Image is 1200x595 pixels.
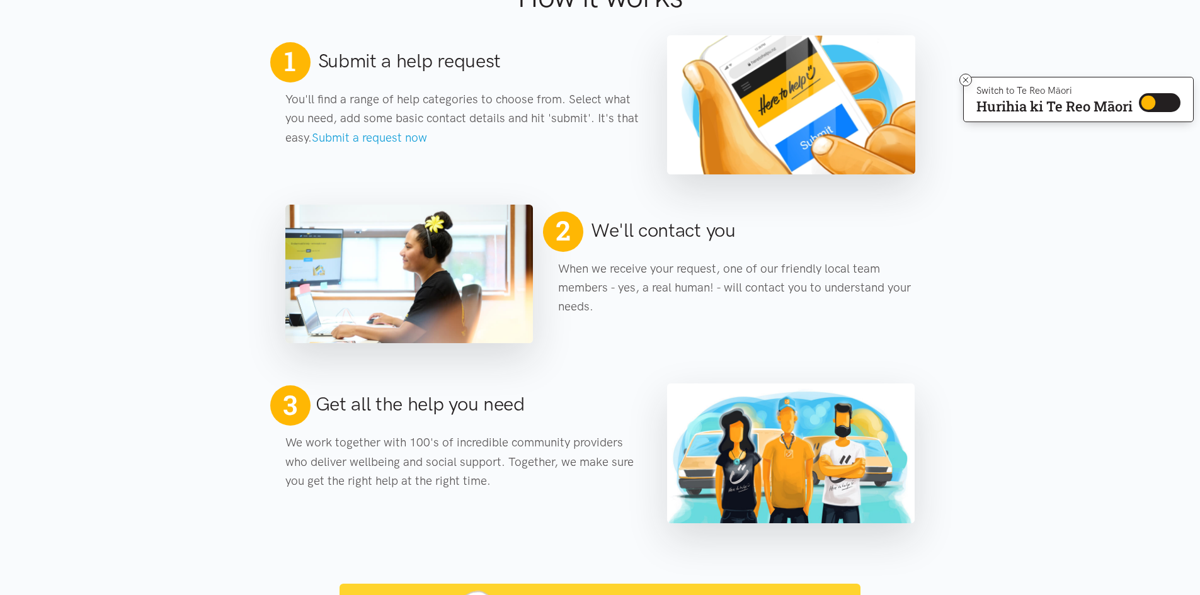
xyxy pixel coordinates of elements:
[318,48,501,74] h2: Submit a help request
[316,391,525,417] h2: Get all the help you need
[284,45,295,77] span: 1
[976,101,1133,112] p: Hurihia ki Te Reo Māori
[558,259,915,317] p: When we receive your request, one of our friendly local team members - yes, a real human! - will ...
[283,388,297,421] span: 3
[285,433,643,490] p: We work together with 100's of incredible community providers who deliver wellbeing and social su...
[591,217,736,244] h2: We'll contact you
[285,90,643,147] p: You'll find a range of help categories to choose from. Select what you need, add some basic conta...
[976,87,1133,94] p: Switch to Te Reo Māori
[312,130,427,145] a: Submit a request now
[551,209,575,252] span: 2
